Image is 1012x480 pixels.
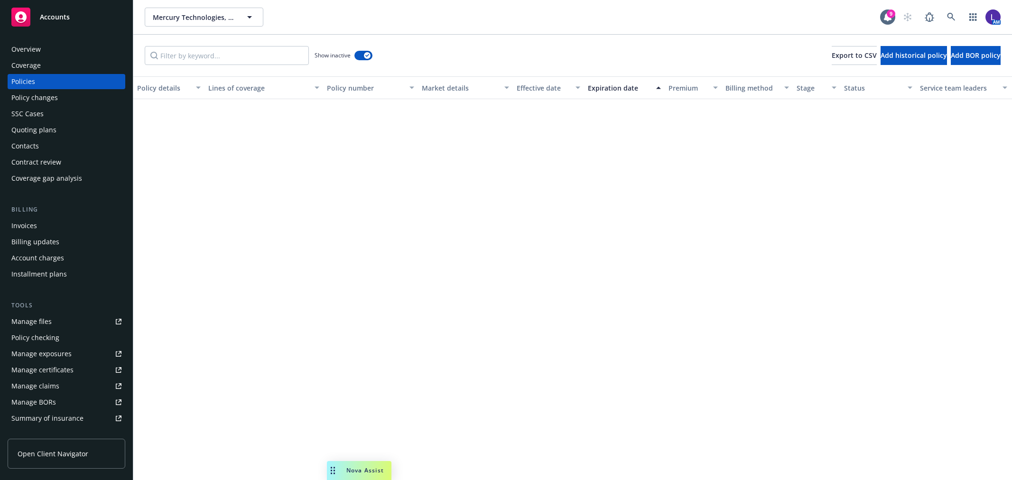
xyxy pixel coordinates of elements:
div: Manage claims [11,378,59,394]
button: Stage [793,76,840,99]
button: Add BOR policy [951,46,1001,65]
div: Billing method [725,83,779,93]
div: Invoices [11,218,37,233]
span: Nova Assist [346,466,384,474]
button: Policy number [323,76,418,99]
button: Billing method [722,76,793,99]
span: Open Client Navigator [18,449,88,459]
div: Contacts [11,138,39,154]
span: Export to CSV [832,51,877,60]
div: Status [844,83,902,93]
button: Premium [665,76,722,99]
a: Switch app [964,8,983,27]
button: Policy details [133,76,204,99]
input: Filter by keyword... [145,46,309,65]
div: Premium [668,83,707,93]
a: Start snowing [898,8,917,27]
button: Lines of coverage [204,76,323,99]
div: Installment plans [11,267,67,282]
div: Policy checking [11,330,59,345]
a: Policy checking [8,330,125,345]
a: SSC Cases [8,106,125,121]
button: Nova Assist [327,461,391,480]
span: Add historical policy [881,51,947,60]
a: Manage files [8,314,125,329]
div: Manage BORs [11,395,56,410]
a: Search [942,8,961,27]
div: Quoting plans [11,122,56,138]
a: Policies [8,74,125,89]
div: Policy details [137,83,190,93]
a: Summary of insurance [8,411,125,426]
a: Coverage gap analysis [8,171,125,186]
span: Mercury Technologies, Inc [153,12,235,22]
div: Stage [797,83,826,93]
div: SSC Cases [11,106,44,121]
button: Market details [418,76,513,99]
button: Status [840,76,916,99]
div: Coverage [11,58,41,73]
a: Billing updates [8,234,125,249]
div: Overview [11,42,41,57]
button: Expiration date [584,76,665,99]
a: Accounts [8,4,125,30]
div: Service team leaders [920,83,997,93]
a: Account charges [8,250,125,266]
img: photo [985,9,1001,25]
div: Policy changes [11,90,58,105]
a: Coverage [8,58,125,73]
div: Coverage gap analysis [11,171,82,186]
a: Contacts [8,138,125,154]
a: Contract review [8,155,125,170]
div: Billing updates [11,234,59,249]
a: Manage BORs [8,395,125,410]
div: Summary of insurance [11,411,84,426]
span: Show inactive [315,51,351,59]
div: Tools [8,301,125,310]
div: Policy number [327,83,404,93]
div: Billing [8,205,125,214]
button: Export to CSV [832,46,877,65]
span: Add BOR policy [951,51,1001,60]
div: Contract review [11,155,61,170]
div: Effective date [517,83,570,93]
a: Report a Bug [920,8,939,27]
div: Market details [422,83,499,93]
a: Installment plans [8,267,125,282]
button: Effective date [513,76,584,99]
div: Expiration date [588,83,650,93]
div: Policies [11,74,35,89]
a: Manage certificates [8,362,125,378]
div: Manage certificates [11,362,74,378]
div: Drag to move [327,461,339,480]
a: Quoting plans [8,122,125,138]
div: Manage files [11,314,52,329]
div: Account charges [11,250,64,266]
a: Policy changes [8,90,125,105]
a: Overview [8,42,125,57]
a: Invoices [8,218,125,233]
button: Service team leaders [916,76,1011,99]
div: Manage exposures [11,346,72,361]
button: Mercury Technologies, Inc [145,8,263,27]
div: Lines of coverage [208,83,309,93]
button: Add historical policy [881,46,947,65]
div: 9 [887,9,895,18]
span: Accounts [40,13,70,21]
a: Manage exposures [8,346,125,361]
a: Manage claims [8,378,125,394]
